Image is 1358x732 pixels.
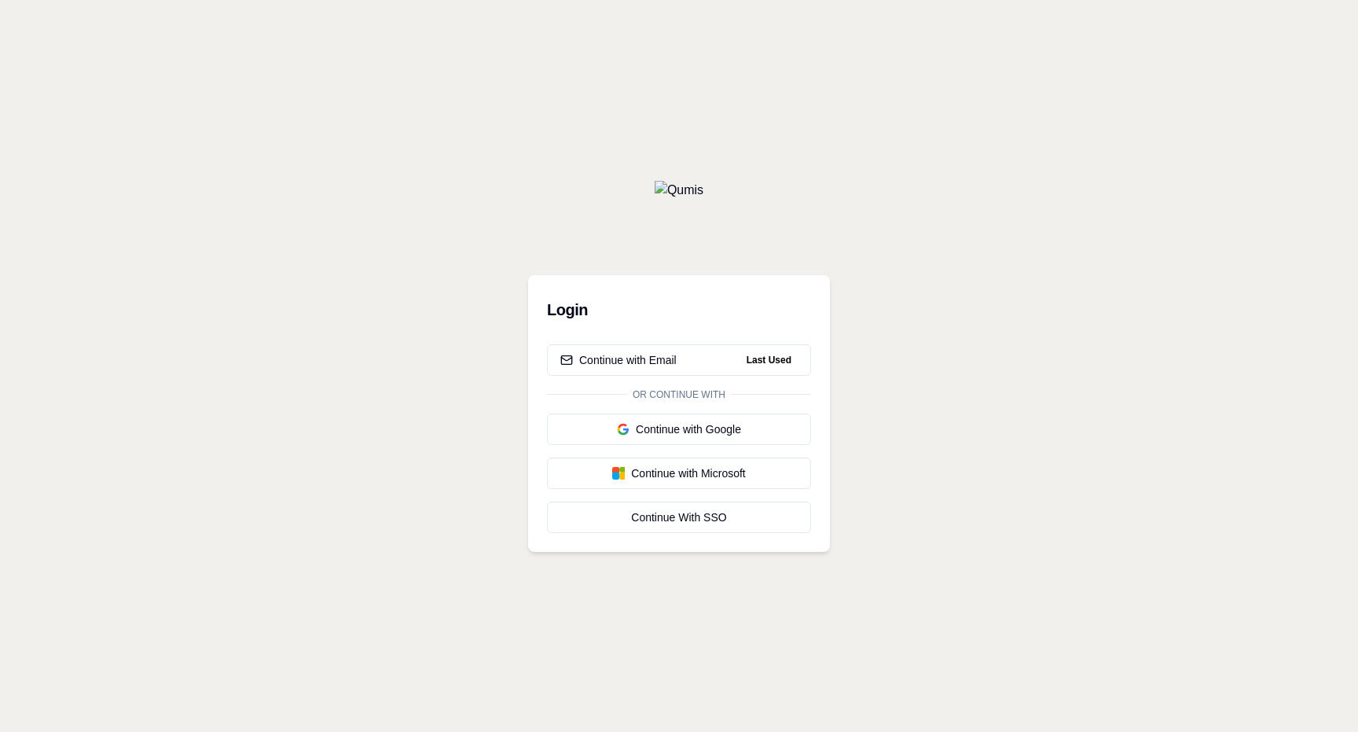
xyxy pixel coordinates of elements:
div: Continue with Email [560,352,677,368]
div: Continue with Microsoft [560,465,798,481]
button: Continue with EmailLast Used [547,344,811,376]
div: Continue with Google [560,421,798,437]
h3: Login [547,294,811,326]
img: Qumis [655,181,703,200]
span: Last Used [740,351,798,370]
div: Continue With SSO [560,509,798,525]
span: Or continue with [626,388,732,401]
button: Continue with Microsoft [547,458,811,489]
button: Continue with Google [547,414,811,445]
a: Continue With SSO [547,502,811,533]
